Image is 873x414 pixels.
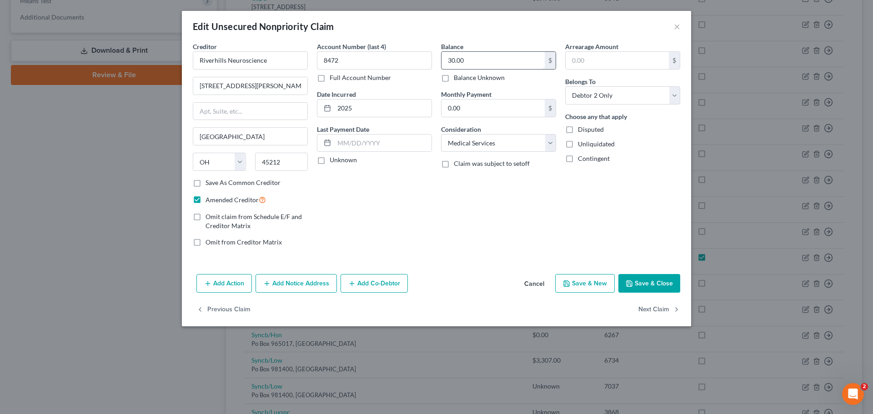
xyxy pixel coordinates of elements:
[442,100,545,117] input: 0.00
[441,125,481,134] label: Consideration
[317,51,432,70] input: XXXX
[454,73,505,82] label: Balance Unknown
[317,90,356,99] label: Date Incurred
[206,178,281,187] label: Save As Common Creditor
[193,128,307,145] input: Enter city...
[193,77,307,95] input: Enter address...
[674,21,680,32] button: ×
[442,52,545,69] input: 0.00
[330,155,357,165] label: Unknown
[565,112,627,121] label: Choose any that apply
[196,274,252,293] button: Add Action
[565,42,618,51] label: Arrearage Amount
[193,103,307,120] input: Apt, Suite, etc...
[517,275,552,293] button: Cancel
[193,43,217,50] span: Creditor
[578,125,604,133] span: Disputed
[618,274,680,293] button: Save & Close
[196,300,251,319] button: Previous Claim
[206,238,282,246] span: Omit from Creditor Matrix
[330,73,391,82] label: Full Account Number
[256,274,337,293] button: Add Notice Address
[206,213,302,229] span: Omit claim from Schedule E/F and Creditor Matrix
[255,153,308,171] input: Enter zip...
[578,140,615,148] span: Unliquidated
[334,135,431,152] input: MM/DD/YYYY
[545,52,556,69] div: $
[578,155,610,162] span: Contingent
[193,51,308,70] input: Search creditor by name...
[441,42,463,51] label: Balance
[317,42,386,51] label: Account Number (last 4)
[842,383,864,405] iframe: Intercom live chat
[669,52,680,69] div: $
[861,383,868,390] span: 2
[441,90,492,99] label: Monthly Payment
[193,20,334,33] div: Edit Unsecured Nonpriority Claim
[555,274,615,293] button: Save & New
[545,100,556,117] div: $
[566,52,669,69] input: 0.00
[317,125,369,134] label: Last Payment Date
[454,160,530,167] span: Claim was subject to setoff
[341,274,408,293] button: Add Co-Debtor
[638,300,680,319] button: Next Claim
[334,100,431,117] input: MM/DD/YYYY
[565,78,596,85] span: Belongs To
[206,196,259,204] span: Amended Creditor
